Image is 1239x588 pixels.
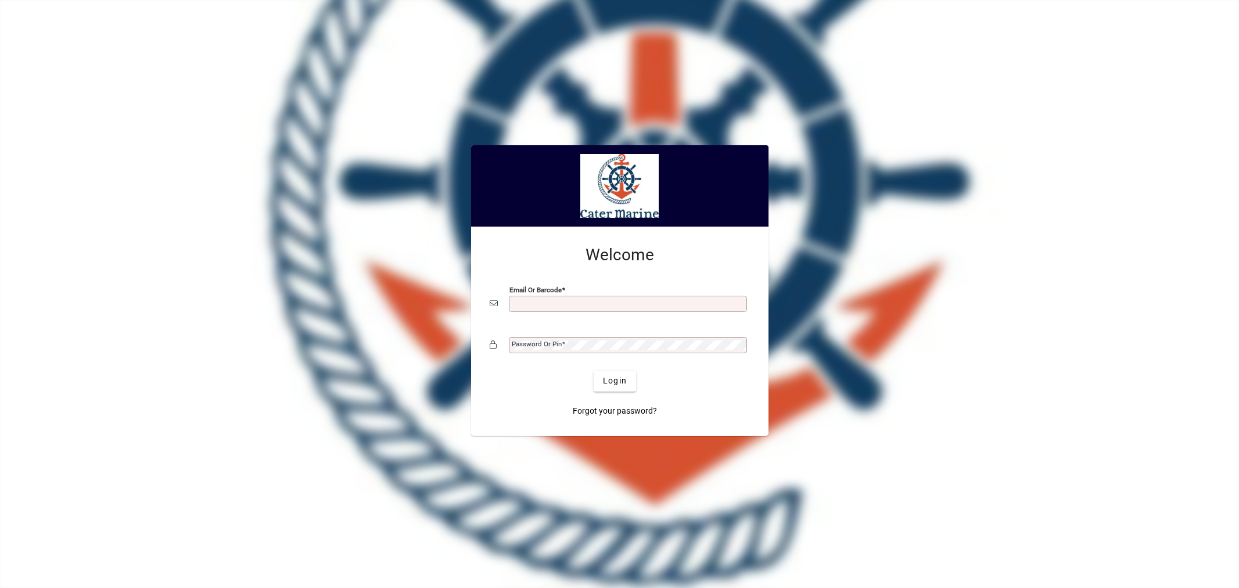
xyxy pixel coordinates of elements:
[568,401,662,422] a: Forgot your password?
[603,375,627,387] span: Login
[512,340,562,348] mat-label: Password or Pin
[490,245,750,265] h2: Welcome
[573,405,657,417] span: Forgot your password?
[594,371,636,392] button: Login
[509,285,562,293] mat-label: Email or Barcode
